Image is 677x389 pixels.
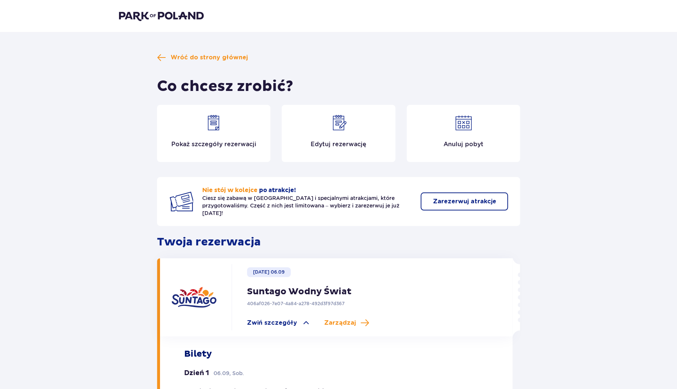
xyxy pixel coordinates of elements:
[184,369,209,378] p: Dzień 1
[157,235,520,249] p: Twoja rezerwacja
[329,114,348,132] img: Edit reservation icon
[171,53,248,62] span: Wróć do strony głównej
[324,318,369,327] a: Zarządzaj
[444,140,483,148] p: Anuluj pobyt
[213,369,244,377] p: 06.09, Sob.
[157,53,248,62] a: Wróć do strony głównej
[184,348,212,360] p: Bilety
[157,77,293,96] h1: Co chcesz zrobić?
[247,318,311,327] a: Zwiń szczegóły
[259,186,296,194] span: po atrakcje!
[247,300,345,307] p: 406af026-7e07-4a84-a278-492d3f97d367
[247,319,297,327] span: Zwiń szczegóły
[171,275,217,320] img: Suntago logo
[202,186,258,194] span: Nie stój w kolejce
[119,11,204,21] img: Park of Poland logo
[253,269,285,275] p: [DATE] 06.09
[433,197,496,206] p: Zarezerwuj atrakcje
[311,140,366,148] p: Edytuj rezerwację
[202,194,412,217] p: Ciesz się zabawą w [GEOGRAPHIC_DATA] i specjalnymi atrakcjami, które przygotowaliśmy. Część z nic...
[454,114,473,132] img: Cancel reservation icon
[204,114,223,132] img: Show details icon
[324,319,356,327] span: Zarządzaj
[247,286,351,297] p: Suntago Wodny Świat
[169,189,193,213] img: Two tickets icon
[171,140,256,148] p: Pokaż szczegóły rezerwacji
[421,192,508,210] button: Zarezerwuj atrakcje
